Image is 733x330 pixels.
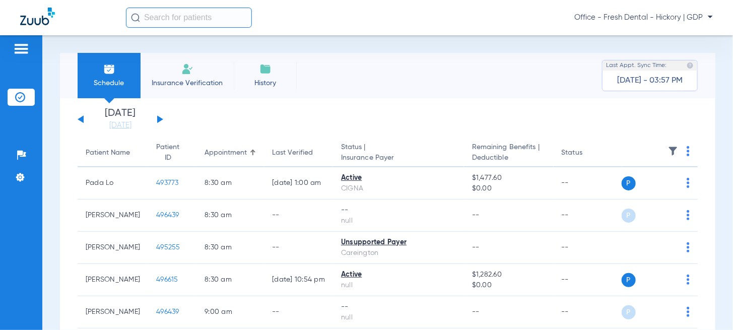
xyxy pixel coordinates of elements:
div: -- [341,205,456,216]
div: null [341,312,456,323]
li: [DATE] [90,108,151,130]
td: -- [264,200,333,232]
img: group-dot-blue.svg [687,178,690,188]
span: $0.00 [472,183,546,194]
span: $1,477.60 [472,173,546,183]
div: Careington [341,248,456,258]
td: -- [554,167,622,200]
span: -- [472,244,480,251]
input: Search for patients [126,8,252,28]
img: History [259,63,272,75]
span: Insurance Verification [148,78,226,88]
th: Status | [333,139,464,167]
img: group-dot-blue.svg [687,210,690,220]
td: Pada Lo [78,167,148,200]
img: Manual Insurance Verification [181,63,193,75]
span: Last Appt. Sync Time: [606,60,667,71]
div: Patient ID [156,142,179,163]
span: 493773 [156,179,179,186]
span: [DATE] - 03:57 PM [617,76,683,86]
img: group-dot-blue.svg [687,242,690,252]
span: 496615 [156,276,178,283]
td: -- [264,232,333,264]
img: group-dot-blue.svg [687,275,690,285]
span: P [622,305,636,319]
a: [DATE] [90,120,151,130]
div: Patient ID [156,142,188,163]
span: History [241,78,289,88]
th: Remaining Benefits | [464,139,554,167]
td: -- [264,296,333,328]
div: Last Verified [272,148,313,158]
td: 9:00 AM [196,296,264,328]
span: Deductible [472,153,546,163]
span: Office - Fresh Dental - Hickory | GDP [574,13,713,23]
div: Active [341,270,456,280]
img: Schedule [103,63,115,75]
span: $0.00 [472,280,546,291]
span: $1,282.60 [472,270,546,280]
div: Active [341,173,456,183]
td: 8:30 AM [196,232,264,264]
div: Appointment [205,148,256,158]
span: Schedule [85,78,133,88]
div: Patient Name [86,148,130,158]
td: -- [554,232,622,264]
span: -- [472,212,480,219]
span: P [622,273,636,287]
div: Appointment [205,148,247,158]
img: filter.svg [668,146,678,156]
td: -- [554,200,622,232]
td: 8:30 AM [196,264,264,296]
td: -- [554,296,622,328]
td: [PERSON_NAME] [78,200,148,232]
div: CIGNA [341,183,456,194]
div: -- [341,302,456,312]
div: null [341,216,456,226]
div: Last Verified [272,148,325,158]
div: null [341,280,456,291]
td: [PERSON_NAME] [78,232,148,264]
img: group-dot-blue.svg [687,146,690,156]
td: 8:30 AM [196,167,264,200]
img: Search Icon [131,13,140,22]
span: P [622,176,636,190]
td: 8:30 AM [196,200,264,232]
div: Unsupported Payer [341,237,456,248]
td: [DATE] 10:54 PM [264,264,333,296]
img: last sync help info [687,62,694,69]
td: -- [554,264,622,296]
span: -- [472,308,480,315]
span: 496439 [156,212,179,219]
span: P [622,209,636,223]
td: [PERSON_NAME] [78,296,148,328]
span: 495255 [156,244,180,251]
div: Patient Name [86,148,140,158]
td: [PERSON_NAME] [78,264,148,296]
img: group-dot-blue.svg [687,307,690,317]
img: hamburger-icon [13,43,29,55]
span: 496439 [156,308,179,315]
img: Zuub Logo [20,8,55,25]
th: Status [554,139,622,167]
span: Insurance Payer [341,153,456,163]
td: [DATE] 1:00 AM [264,167,333,200]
